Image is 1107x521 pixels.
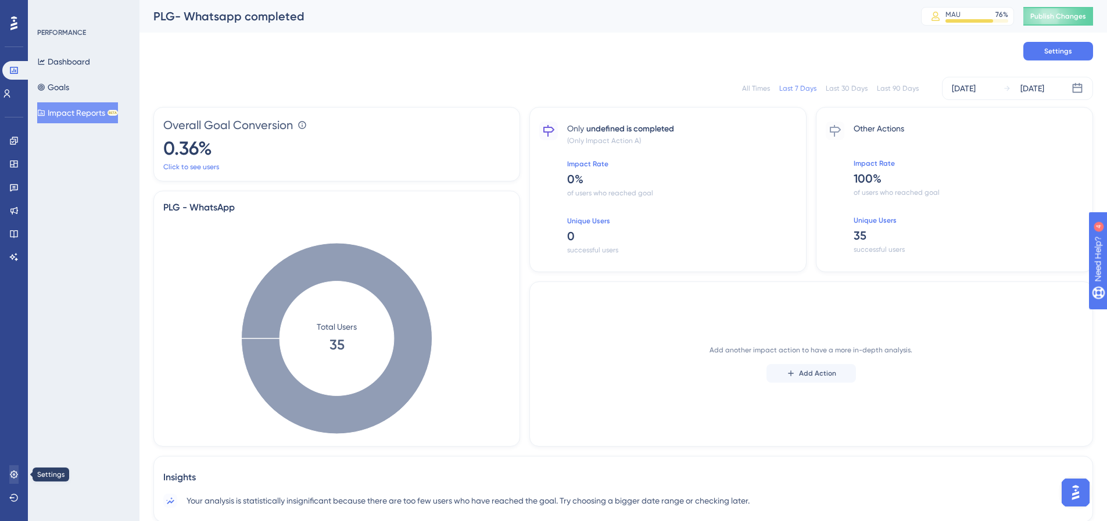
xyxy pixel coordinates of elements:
[567,188,797,198] span: of users who reached goal
[854,188,1083,197] span: of users who reached goal
[163,470,1083,484] span: Insights
[854,159,1083,168] span: Impact Rate
[1023,7,1093,26] button: Publish Changes
[37,28,86,37] div: PERFORMANCE
[877,84,919,93] div: Last 90 Days
[952,81,976,95] div: [DATE]
[766,364,856,383] button: Add Action
[854,170,1083,187] span: 100 %
[710,345,912,355] span: Add another impact action to have a more in-depth analysis.
[37,102,118,123] button: Impact ReportsBETA
[567,136,797,145] span: (Only Impact Action A)
[317,322,357,331] tspan: Total Users
[854,122,1083,135] span: Other Actions
[1023,42,1093,60] button: Settings
[854,245,1083,254] span: successful users
[567,216,797,226] span: Unique Users
[1058,475,1093,510] iframe: UserGuiding AI Assistant Launcher
[1044,47,1072,56] span: Settings
[37,51,90,72] button: Dashboard
[153,8,892,24] div: PLG- Whatsapp completed
[329,336,345,353] tspan: 35
[27,3,73,17] span: Need Help?
[945,10,961,19] div: MAU
[826,84,868,93] div: Last 30 Days
[854,216,1083,225] span: Unique Users
[37,77,69,98] button: Goals
[163,117,293,133] span: Overall Goal Conversion
[995,10,1008,19] div: 76 %
[586,122,674,136] span: undefined is completed
[163,201,510,212] span: PLG - WhatsApp
[163,135,510,160] span: 0.36 %
[187,494,750,508] span: Your analysis is statistically insignificant because there are too few users who have reached the...
[163,162,219,172] a: Click to see users
[567,228,797,244] span: 0
[108,110,118,116] div: BETA
[567,159,797,169] span: Impact Rate
[742,84,770,93] div: All Times
[779,84,816,93] div: Last 7 Days
[567,245,797,255] span: successful users
[799,369,836,378] span: Add Action
[81,6,84,15] div: 4
[854,227,1083,244] span: 35
[567,171,797,187] span: 0 %
[1020,81,1044,95] div: [DATE]
[567,122,584,135] span: Only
